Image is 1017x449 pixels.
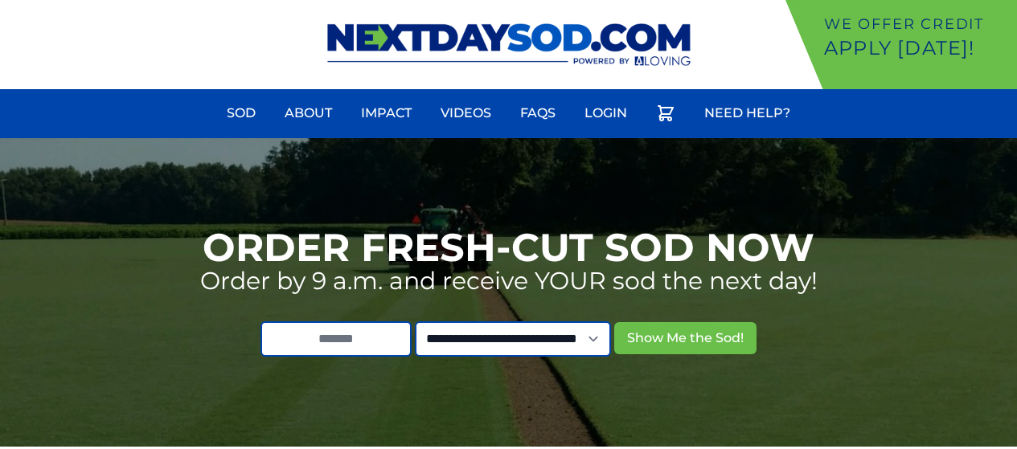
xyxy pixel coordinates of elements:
[431,94,501,133] a: Videos
[575,94,637,133] a: Login
[200,267,818,296] p: Order by 9 a.m. and receive YOUR sod the next day!
[511,94,565,133] a: FAQs
[275,94,342,133] a: About
[824,13,1011,35] p: We offer Credit
[824,35,1011,61] p: Apply [DATE]!
[695,94,800,133] a: Need Help?
[203,228,814,267] h1: Order Fresh-Cut Sod Now
[351,94,421,133] a: Impact
[614,322,757,354] button: Show Me the Sod!
[217,94,265,133] a: Sod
